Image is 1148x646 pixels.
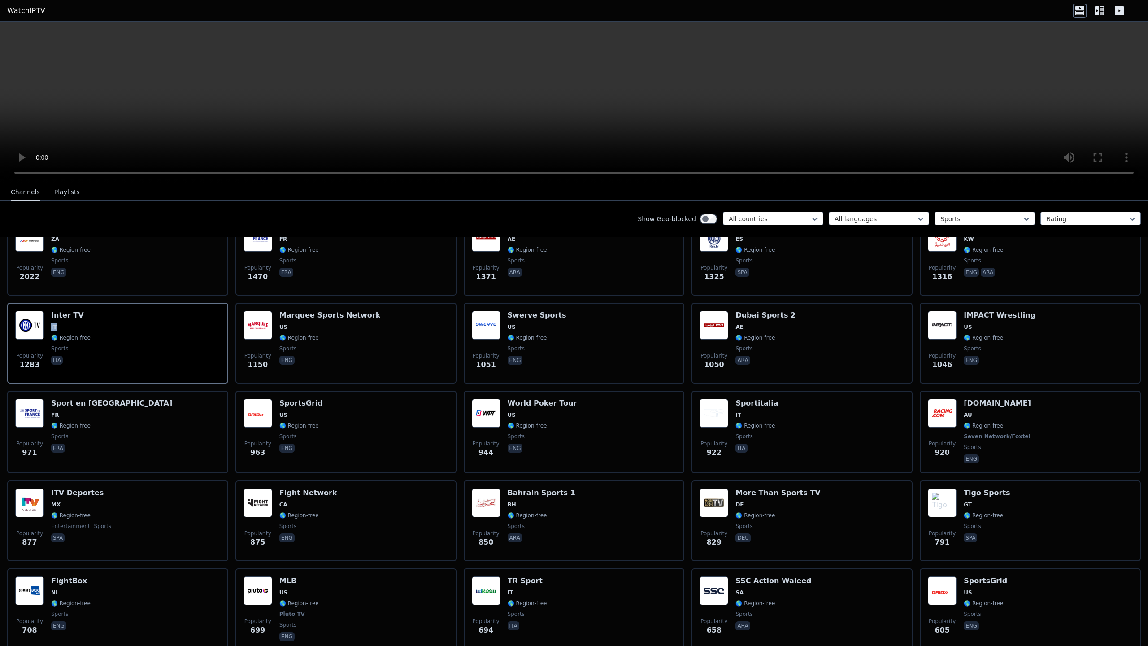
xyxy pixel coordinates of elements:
[478,625,493,636] span: 694
[735,501,744,508] span: DE
[92,523,111,530] span: sports
[279,433,296,440] span: sports
[964,422,1003,429] span: 🌎 Region-free
[51,411,59,419] span: FR
[508,345,525,352] span: sports
[22,537,37,548] span: 877
[700,489,728,517] img: More Than Sports TV
[279,512,319,519] span: 🌎 Region-free
[964,246,1003,253] span: 🌎 Region-free
[279,632,295,641] p: eng
[51,489,111,498] h6: ITV Deportes
[700,352,727,359] span: Popularity
[735,621,750,630] p: ara
[508,236,515,243] span: AE
[279,399,323,408] h6: SportsGrid
[508,589,513,596] span: IT
[279,422,319,429] span: 🌎 Region-free
[11,184,40,201] button: Channels
[279,621,296,629] span: sports
[51,444,65,453] p: fra
[51,523,90,530] span: entertainment
[508,512,547,519] span: 🌎 Region-free
[244,352,271,359] span: Popularity
[707,537,722,548] span: 829
[472,576,500,605] img: TR Sport
[51,399,172,408] h6: Sport en [GEOGRAPHIC_DATA]
[473,264,500,271] span: Popularity
[51,323,57,331] span: IT
[929,264,956,271] span: Popularity
[508,433,525,440] span: sports
[735,433,752,440] span: sports
[279,236,287,243] span: FR
[638,214,696,223] label: Show Geo-blocked
[935,447,949,458] span: 920
[508,533,522,542] p: ara
[279,501,287,508] span: CA
[51,611,68,618] span: sports
[279,268,293,277] p: fra
[279,589,287,596] span: US
[508,246,547,253] span: 🌎 Region-free
[928,399,957,428] img: Racing.com
[508,323,516,331] span: US
[928,576,957,605] img: SportsGrid
[15,489,44,517] img: ITV Deportes
[22,625,37,636] span: 708
[279,523,296,530] span: sports
[964,311,1035,320] h6: IMPACT Wrestling
[964,433,1031,440] span: Seven Network/Foxtel
[964,257,981,264] span: sports
[964,454,979,463] p: eng
[16,440,43,447] span: Popularity
[279,600,319,607] span: 🌎 Region-free
[735,334,775,341] span: 🌎 Region-free
[279,257,296,264] span: sports
[472,311,500,340] img: Swerve Sports
[279,489,337,498] h6: Fight Network
[964,621,979,630] p: eng
[244,264,271,271] span: Popularity
[929,530,956,537] span: Popularity
[508,444,523,453] p: eng
[51,236,59,243] span: ZA
[964,444,981,451] span: sports
[735,611,752,618] span: sports
[51,433,68,440] span: sports
[508,257,525,264] span: sports
[964,345,981,352] span: sports
[508,600,547,607] span: 🌎 Region-free
[735,422,775,429] span: 🌎 Region-free
[472,489,500,517] img: Bahrain Sports 1
[16,264,43,271] span: Popularity
[20,271,40,282] span: 2022
[735,246,775,253] span: 🌎 Region-free
[735,236,743,243] span: ES
[279,334,319,341] span: 🌎 Region-free
[244,440,271,447] span: Popularity
[473,530,500,537] span: Popularity
[700,311,728,340] img: Dubai Sports 2
[735,323,743,331] span: AE
[508,334,547,341] span: 🌎 Region-free
[735,589,744,596] span: SA
[964,611,981,618] span: sports
[735,345,752,352] span: sports
[964,512,1003,519] span: 🌎 Region-free
[964,411,972,419] span: AU
[700,618,727,625] span: Popularity
[508,523,525,530] span: sports
[735,489,820,498] h6: More Than Sports TV
[244,530,271,537] span: Popularity
[735,399,778,408] h6: Sportitalia
[16,618,43,625] span: Popularity
[964,600,1003,607] span: 🌎 Region-free
[508,268,522,277] p: ara
[700,440,727,447] span: Popularity
[700,530,727,537] span: Popularity
[735,576,811,585] h6: SSC Action Waleed
[735,356,750,365] p: ara
[476,271,496,282] span: 1371
[735,257,752,264] span: sports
